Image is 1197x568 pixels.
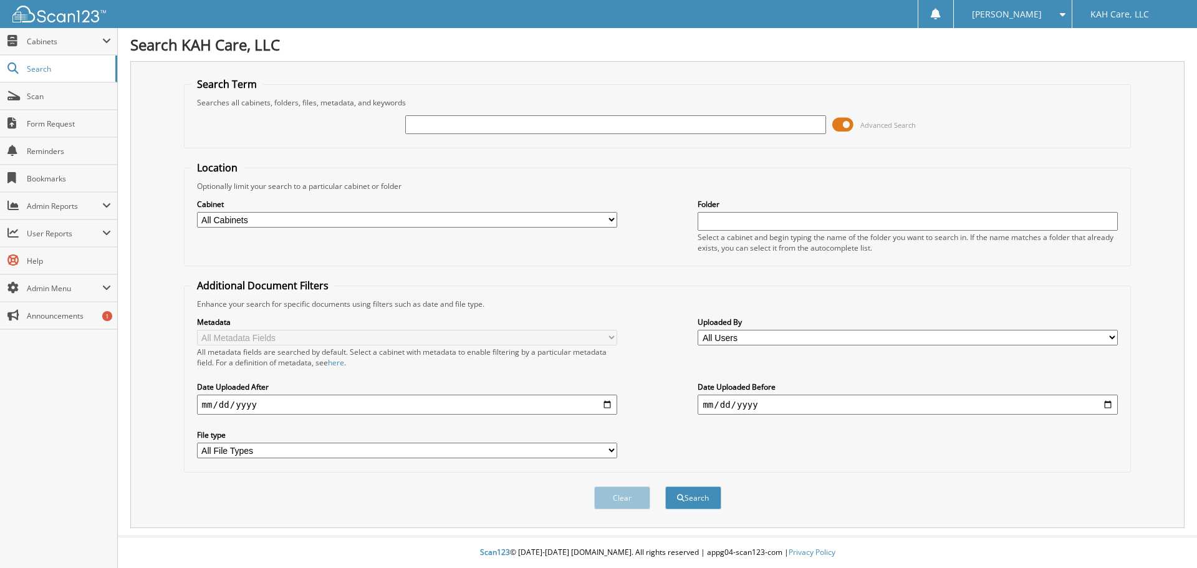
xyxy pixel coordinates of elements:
[12,6,106,22] img: scan123-logo-white.svg
[27,256,111,266] span: Help
[328,357,344,368] a: here
[191,77,263,91] legend: Search Term
[27,36,102,47] span: Cabinets
[27,228,102,239] span: User Reports
[27,64,109,74] span: Search
[698,232,1118,253] div: Select a cabinet and begin typing the name of the folder you want to search in. If the name match...
[698,317,1118,327] label: Uploaded By
[789,547,835,557] a: Privacy Policy
[665,486,721,509] button: Search
[1090,11,1149,18] span: KAH Care, LLC
[191,279,335,292] legend: Additional Document Filters
[197,347,617,368] div: All metadata fields are searched by default. Select a cabinet with metadata to enable filtering b...
[972,11,1042,18] span: [PERSON_NAME]
[698,382,1118,392] label: Date Uploaded Before
[197,395,617,415] input: start
[118,537,1197,568] div: © [DATE]-[DATE] [DOMAIN_NAME]. All rights reserved | appg04-scan123-com |
[27,201,102,211] span: Admin Reports
[130,34,1185,55] h1: Search KAH Care, LLC
[27,91,111,102] span: Scan
[480,547,510,557] span: Scan123
[102,311,112,321] div: 1
[191,97,1125,108] div: Searches all cabinets, folders, files, metadata, and keywords
[27,173,111,184] span: Bookmarks
[594,486,650,509] button: Clear
[197,430,617,440] label: File type
[860,120,916,130] span: Advanced Search
[197,382,617,392] label: Date Uploaded After
[698,199,1118,209] label: Folder
[191,299,1125,309] div: Enhance your search for specific documents using filters such as date and file type.
[197,199,617,209] label: Cabinet
[27,118,111,129] span: Form Request
[197,317,617,327] label: Metadata
[698,395,1118,415] input: end
[27,146,111,156] span: Reminders
[191,161,244,175] legend: Location
[191,181,1125,191] div: Optionally limit your search to a particular cabinet or folder
[27,310,111,321] span: Announcements
[27,283,102,294] span: Admin Menu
